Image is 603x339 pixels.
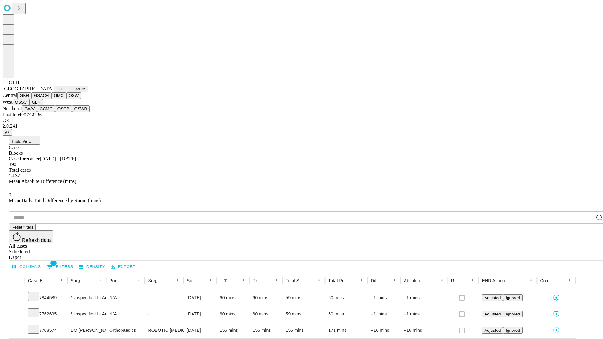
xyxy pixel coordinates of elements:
[482,278,505,283] div: EHR Action
[28,322,64,338] div: 7708574
[328,278,348,283] div: Total Predicted Duration
[12,293,22,304] button: Expand
[220,278,220,283] div: Scheduled In Room Duration
[165,276,173,285] button: Sort
[220,306,247,322] div: 60 mins
[28,278,48,283] div: Case Epic Id
[315,276,323,285] button: Menu
[482,294,503,301] button: Adjusted
[3,129,12,136] button: @
[109,306,142,322] div: N/A
[148,306,180,322] div: -
[371,290,398,306] div: +1 mins
[96,276,105,285] button: Menu
[484,295,501,300] span: Adjusted
[11,225,33,229] span: Reset filters
[3,93,17,98] span: Central
[220,322,247,338] div: 156 mins
[17,92,31,99] button: GBH
[468,276,477,285] button: Menu
[404,322,445,338] div: +16 mins
[187,306,214,322] div: [DATE]
[31,92,51,99] button: GSACH
[459,276,468,285] button: Sort
[220,290,247,306] div: 60 mins
[272,276,281,285] button: Menu
[54,86,70,92] button: GJSH
[9,198,101,203] span: Mean Daily Total Difference by Room (mins)
[66,92,81,99] button: OSW
[506,328,520,333] span: Ignored
[9,162,16,167] span: 390
[5,130,9,135] span: @
[503,327,522,334] button: Ignored
[9,179,76,184] span: Mean Absolute Difference (mins)
[50,260,57,266] span: 1
[3,86,54,91] span: [GEOGRAPHIC_DATA]
[557,276,565,285] button: Sort
[9,167,31,173] span: Total cases
[503,311,522,317] button: Ignored
[382,276,390,285] button: Sort
[239,276,248,285] button: Menu
[451,278,459,283] div: Resolved in EHR
[173,276,182,285] button: Menu
[40,156,76,161] span: [DATE] - [DATE]
[253,278,263,283] div: Predicted In Room Duration
[57,276,66,285] button: Menu
[390,276,399,285] button: Menu
[506,295,520,300] span: Ignored
[28,290,64,306] div: 7844589
[109,290,142,306] div: N/A
[221,276,230,285] button: Show filters
[22,105,37,112] button: GWV
[51,92,66,99] button: GMC
[3,123,600,129] div: 2.0.241
[12,309,22,320] button: Expand
[72,105,90,112] button: GSWB
[109,262,137,272] button: Export
[357,276,366,285] button: Menu
[482,327,503,334] button: Adjusted
[506,312,520,316] span: Ignored
[87,276,96,285] button: Sort
[109,278,125,283] div: Primary Service
[328,322,365,338] div: 171 mins
[285,322,322,338] div: 155 mins
[371,322,398,338] div: +16 mins
[77,262,106,272] button: Density
[231,276,239,285] button: Sort
[29,99,43,105] button: GLH
[11,139,31,144] span: Table View
[404,290,445,306] div: +1 mins
[349,276,357,285] button: Sort
[13,99,30,105] button: OSSC
[285,306,322,322] div: 59 mins
[429,276,437,285] button: Sort
[3,118,600,123] div: GEI
[285,290,322,306] div: 59 mins
[9,156,40,161] span: Case forecaster
[404,306,445,322] div: +1 mins
[187,278,197,283] div: Surgery Date
[540,278,556,283] div: Comments
[371,306,398,322] div: +1 mins
[187,290,214,306] div: [DATE]
[328,306,365,322] div: 60 mins
[437,276,446,285] button: Menu
[3,112,42,117] span: Last fetch: 07:30:36
[253,290,280,306] div: 60 mins
[484,312,501,316] span: Adjusted
[221,276,230,285] div: 1 active filter
[9,80,19,85] span: GLH
[45,262,75,272] button: Show filters
[404,278,428,283] div: Absolute Difference
[565,276,574,285] button: Menu
[148,278,164,283] div: Surgery Name
[71,290,103,306] div: *Unspecified In And Out Surgery Glh
[3,99,13,105] span: West
[9,173,20,178] span: 14.32
[253,322,280,338] div: 156 mins
[328,290,365,306] div: 60 mins
[22,238,51,243] span: Refresh data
